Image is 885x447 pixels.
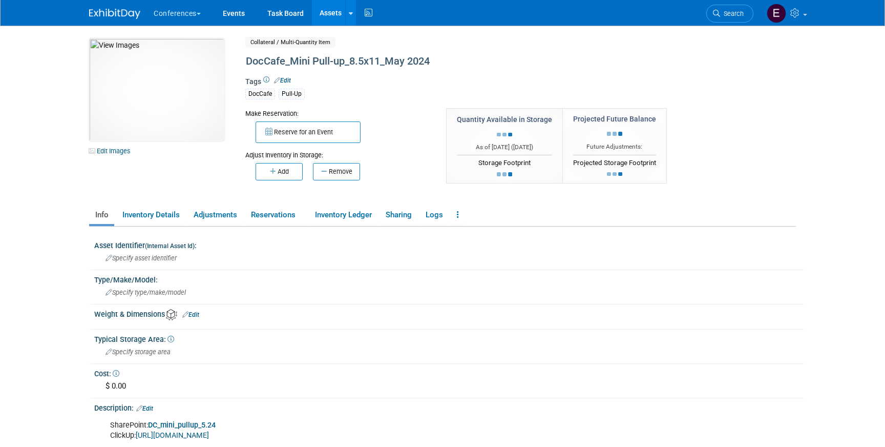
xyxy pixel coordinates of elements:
[106,254,177,262] span: Specify asset identifier
[457,155,552,168] div: Storage Footprint
[145,242,195,250] small: (Internal Asset Id)
[274,77,291,84] a: Edit
[573,155,656,168] div: Projected Storage Footprint
[116,206,185,224] a: Inventory Details
[102,378,796,394] div: $ 0.00
[419,206,449,224] a: Logs
[706,5,753,23] a: Search
[573,143,656,151] div: Future Adjustments:
[89,206,114,224] a: Info
[242,52,711,71] div: DocCafe_Mini Pull-up_8.5x11_May 2024
[313,163,360,180] button: Remove
[457,143,552,152] div: As of [DATE] ( )
[136,405,153,412] a: Edit
[94,335,174,343] span: Typical Storage Area:
[245,143,431,160] div: Adjust Inventory in Storage:
[497,172,512,176] img: loading...
[767,4,786,23] img: Erin Anderson
[89,9,140,19] img: ExhibitDay
[497,133,512,137] img: loading...
[89,145,135,157] a: Edit Images
[245,108,431,118] div: Make Reservation:
[309,206,377,224] a: Inventory Ledger
[94,307,804,320] div: Weight & Dimensions
[103,415,670,446] div: SharePoint: ClickUp:
[245,76,711,106] div: Tags
[256,163,303,180] button: Add
[513,144,531,151] span: [DATE]
[94,238,804,251] div: Asset Identifier :
[106,348,171,356] span: Specify storage area
[94,272,804,285] div: Type/Make/Model:
[279,89,305,99] div: Pull-Up
[245,89,275,99] div: DocCafe
[89,38,224,141] img: View Images
[94,366,804,379] div: Cost:
[136,431,209,440] a: [URL][DOMAIN_NAME]
[106,289,186,296] span: Specify type/make/model
[607,172,622,176] img: loading...
[245,206,307,224] a: Reservations
[573,114,656,124] div: Projected Future Balance
[256,121,361,143] button: Reserve for an Event
[380,206,417,224] a: Sharing
[182,311,199,318] a: Edit
[457,114,552,125] div: Quantity Available in Storage
[720,10,744,17] span: Search
[187,206,243,224] a: Adjustments
[166,309,177,320] img: Asset Weight and Dimensions
[148,421,216,430] a: DC_mini_pullup_5.24
[245,37,335,48] span: Collateral / Multi-Quantity Item
[94,400,804,414] div: Description:
[607,132,622,136] img: loading...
